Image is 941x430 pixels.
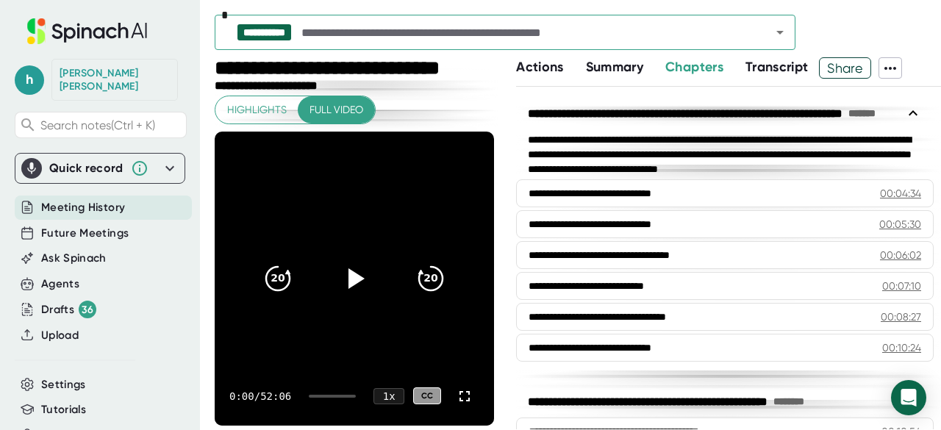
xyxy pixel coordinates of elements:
[79,301,96,318] div: 36
[665,59,723,75] span: Chapters
[373,388,404,404] div: 1 x
[516,57,563,77] button: Actions
[880,248,921,262] div: 00:06:02
[215,96,298,123] button: Highlights
[298,96,375,123] button: Full video
[41,276,79,293] button: Agents
[586,59,643,75] span: Summary
[60,67,170,93] div: Helen Hanna
[882,279,921,293] div: 00:07:10
[41,250,107,267] button: Ask Spinach
[745,59,809,75] span: Transcript
[41,301,96,318] button: Drafts 36
[21,154,179,183] div: Quick record
[770,22,790,43] button: Open
[40,118,155,132] span: Search notes (Ctrl + K)
[882,340,921,355] div: 00:10:24
[586,57,643,77] button: Summary
[41,225,129,242] button: Future Meetings
[227,101,287,119] span: Highlights
[413,387,441,404] div: CC
[15,65,44,95] span: h
[41,376,86,393] button: Settings
[41,199,125,216] button: Meeting History
[310,101,363,119] span: Full video
[880,186,921,201] div: 00:04:34
[665,57,723,77] button: Chapters
[41,301,96,318] div: Drafts
[49,161,124,176] div: Quick record
[881,309,921,324] div: 00:08:27
[229,390,291,402] div: 0:00 / 52:06
[891,380,926,415] div: Open Intercom Messenger
[41,401,86,418] button: Tutorials
[745,57,809,77] button: Transcript
[879,217,921,232] div: 00:05:30
[820,55,870,81] span: Share
[516,59,563,75] span: Actions
[819,57,871,79] button: Share
[41,327,79,344] button: Upload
